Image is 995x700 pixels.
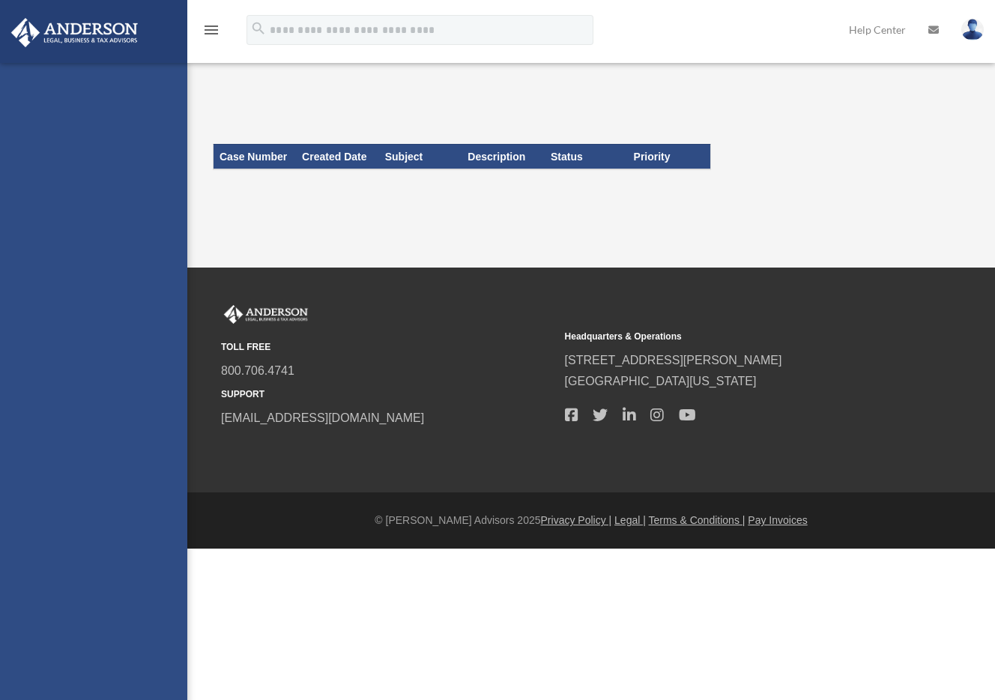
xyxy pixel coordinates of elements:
[250,20,267,37] i: search
[221,340,554,355] small: TOLL FREE
[614,514,646,526] a: Legal |
[221,364,294,377] a: 800.706.4741
[565,329,898,345] small: Headquarters & Operations
[221,411,424,424] a: [EMAIL_ADDRESS][DOMAIN_NAME]
[649,514,746,526] a: Terms & Conditions |
[541,514,612,526] a: Privacy Policy |
[565,375,757,387] a: [GEOGRAPHIC_DATA][US_STATE]
[221,305,311,325] img: Anderson Advisors Platinum Portal
[187,511,995,530] div: © [PERSON_NAME] Advisors 2025
[961,19,984,40] img: User Pic
[545,144,628,169] th: Status
[221,387,554,402] small: SUPPORT
[628,144,711,169] th: Priority
[748,514,807,526] a: Pay Invoices
[202,21,220,39] i: menu
[379,144,462,169] th: Subject
[214,144,297,169] th: Case Number
[202,26,220,39] a: menu
[7,18,142,47] img: Anderson Advisors Platinum Portal
[296,144,379,169] th: Created Date
[462,144,545,169] th: Description
[565,354,782,366] a: [STREET_ADDRESS][PERSON_NAME]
